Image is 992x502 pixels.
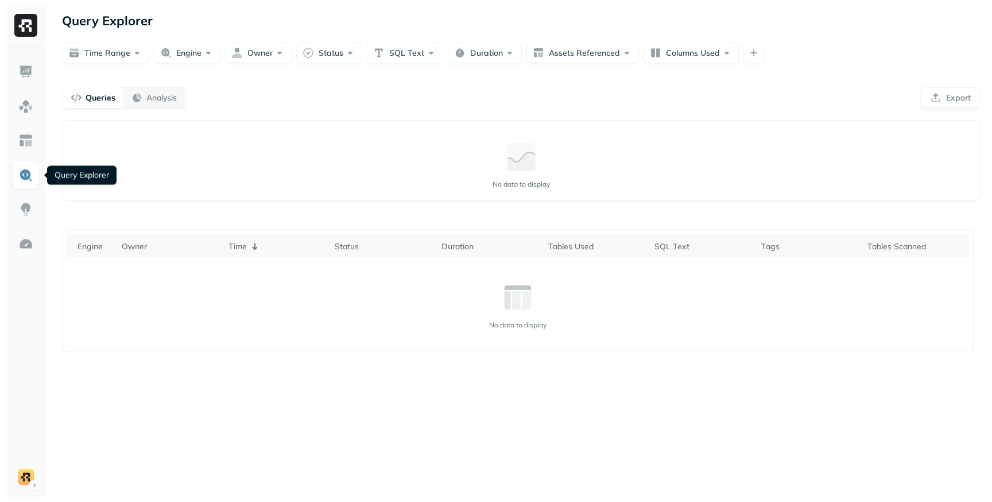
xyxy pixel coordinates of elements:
[18,99,33,114] img: Assets
[644,43,739,63] button: Columns Used
[225,43,292,63] button: Owner
[77,241,113,252] div: Engine
[228,240,326,253] div: Time
[14,14,37,37] img: Ryft
[62,10,153,31] p: Query Explorer
[761,241,859,252] div: Tags
[18,237,33,252] img: Optimization
[548,241,646,252] div: Tables Used
[146,92,177,103] p: Analysis
[367,43,443,63] button: SQL Text
[18,64,33,79] img: Dashboard
[441,241,539,252] div: Duration
[18,469,34,485] img: demo
[122,241,219,252] div: Owner
[86,92,115,103] p: Queries
[448,43,522,63] button: Duration
[335,241,432,252] div: Status
[18,202,33,217] img: Insights
[47,166,117,185] div: Query Explorer
[867,241,965,252] div: Tables Scanned
[920,87,981,108] button: Export
[18,168,33,183] img: Query Explorer
[18,133,33,148] img: Asset Explorer
[526,43,639,63] button: Assets Referenced
[154,43,220,63] button: Engine
[62,43,149,63] button: Time Range
[493,180,550,188] p: No data to display
[654,241,752,252] div: SQL Text
[489,320,547,329] p: No data to display
[296,43,362,63] button: Status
